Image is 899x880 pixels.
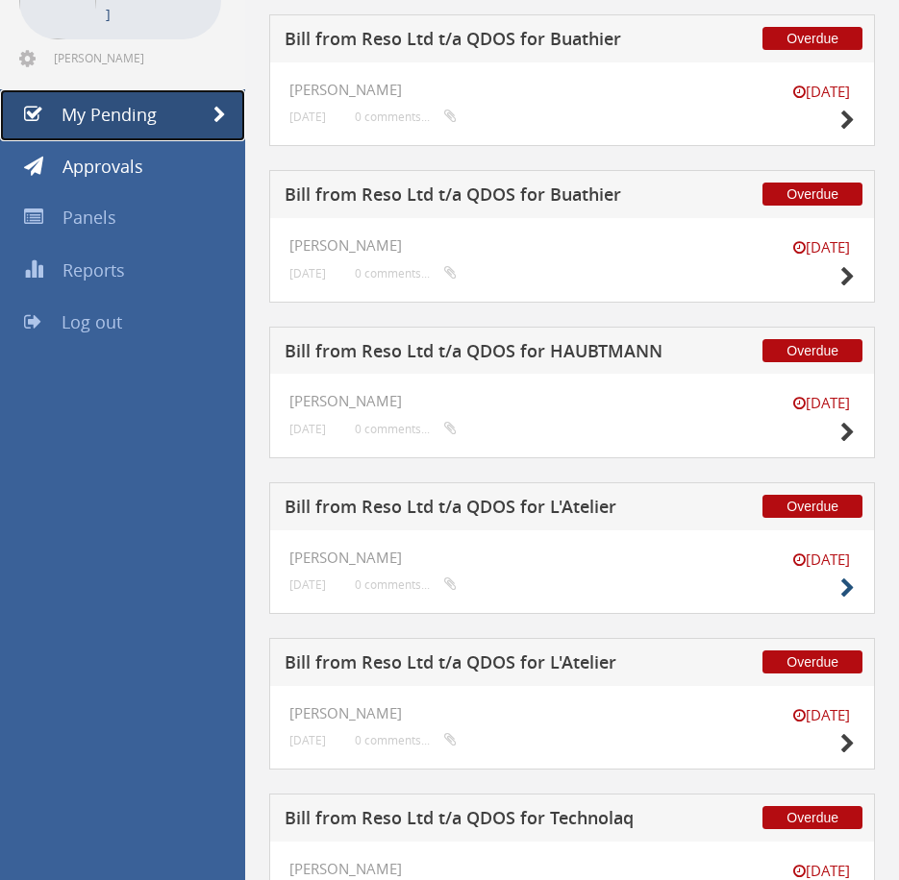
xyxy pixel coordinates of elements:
[787,393,855,413] small: [DATE]
[289,237,855,254] h4: [PERSON_NAME]
[62,155,143,178] span: Approvals
[285,185,621,205] h5: Bill from Reso Ltd t/a QDOS for Buathier
[289,82,855,98] h4: [PERSON_NAME]
[289,266,326,281] small: [DATE]
[289,705,855,721] h4: [PERSON_NAME]
[762,339,862,362] span: Overdue
[289,550,855,566] h4: [PERSON_NAME]
[355,733,457,747] small: 0 comments...
[285,653,616,672] h5: Bill from Reso Ltd t/a QDOS for L'Atelier
[787,82,855,102] small: [DATE]
[289,393,855,409] h4: [PERSON_NAME]
[289,110,326,124] small: [DATE]
[285,498,616,517] h5: Bill from Reso Ltd t/a QDOS for L'Atelier
[62,103,157,126] span: My Pending
[289,861,855,877] h4: [PERSON_NAME]
[762,806,862,829] span: Overdue
[762,183,862,206] span: Overdue
[62,206,116,229] span: Panels
[787,237,855,257] small: [DATE]
[355,577,457,592] small: 0 comments...
[285,342,662,361] h5: Bill from Reso Ltd t/a QDOS for HAUBTMANN
[289,422,326,436] small: [DATE]
[787,550,855,570] small: [DATE]
[355,422,457,436] small: 0 comments...
[62,310,122,333] span: Log out
[54,50,217,65] span: [PERSON_NAME][EMAIL_ADDRESS][DOMAIN_NAME]
[285,30,621,49] h5: Bill from Reso Ltd t/a QDOS for Buathier
[355,110,457,124] small: 0 comments...
[762,495,862,518] span: Overdue
[762,650,862,673] span: Overdue
[285,809,634,828] h5: Bill from Reso Ltd t/a QDOS for Technolaq
[289,577,326,592] small: [DATE]
[355,266,457,281] small: 0 comments...
[762,27,862,50] span: Overdue
[62,258,125,281] span: Reports
[787,705,855,725] small: [DATE]
[289,733,326,747] small: [DATE]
